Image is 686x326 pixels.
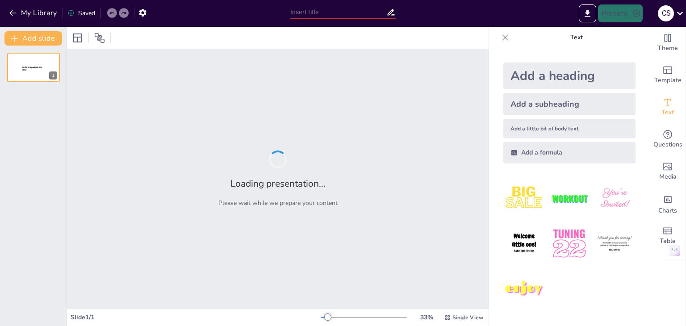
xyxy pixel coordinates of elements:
div: Add a subheading [503,93,636,115]
div: 1 [49,71,57,79]
p: Please wait while we prepare your content [218,199,338,207]
span: Questions [653,140,682,150]
img: 6.jpeg [594,223,636,264]
img: 3.jpeg [594,178,636,219]
span: Text [661,108,674,117]
span: Media [659,172,677,182]
div: Get real-time input from your audience [650,123,686,155]
div: Slide 1 / 1 [71,313,321,322]
div: Add ready made slides [650,59,686,91]
div: Layout [71,31,85,45]
div: Add a little bit of body text [503,119,636,138]
button: C S [658,4,674,22]
img: 1.jpeg [503,178,545,219]
div: Change the overall theme [650,27,686,59]
div: Add images, graphics, shapes or video [650,155,686,188]
button: Export to PowerPoint [579,4,596,22]
div: Add a heading [503,63,636,89]
input: Insert title [290,6,386,19]
div: Add a table [650,220,686,252]
img: 5.jpeg [548,223,590,264]
div: Add charts and graphs [650,188,686,220]
span: Theme [657,43,678,53]
span: Sendsteps presentation editor [22,66,42,71]
img: 4.jpeg [503,223,545,264]
div: C S [658,5,674,21]
p: Text [512,27,641,48]
span: Charts [658,206,677,216]
span: Template [654,75,682,85]
div: Add a formula [503,142,636,163]
div: 1 [7,53,60,82]
button: My Library [7,6,61,20]
div: 33 % [416,313,437,322]
img: 2.jpeg [548,178,590,219]
div: Add text boxes [650,91,686,123]
h2: Loading presentation... [230,177,326,190]
span: Position [94,33,105,43]
button: Add slide [4,31,62,46]
div: Saved [67,9,95,17]
img: 7.jpeg [503,268,545,310]
span: Single View [452,314,483,321]
button: Present [598,4,643,22]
